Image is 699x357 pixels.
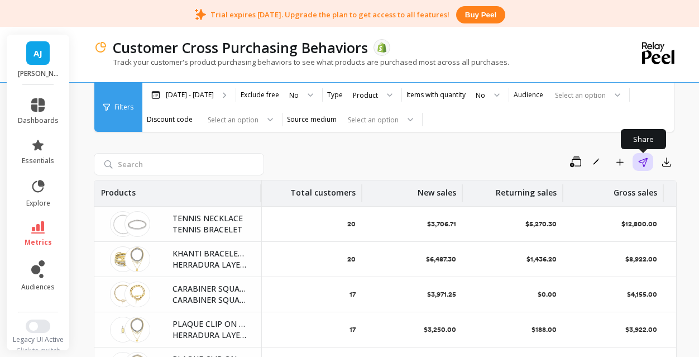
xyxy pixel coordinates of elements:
[241,91,279,99] label: Exclude free
[173,248,248,259] p: KHANTI BRACELET STACK
[113,38,368,57] p: Customer Cross Purchasing Behaviors
[173,294,248,306] p: CARABINER SQUARE SPIGA BRACELET
[476,90,485,101] div: No
[427,290,456,299] p: $3,971.25
[114,103,133,112] span: Filters
[347,220,356,229] p: 20
[25,238,52,247] span: metrics
[125,282,150,307] img: 116copia.jpg
[289,90,299,101] div: No
[125,246,150,272] img: NECKLACE_0007.jpg
[94,57,509,67] p: Track your customer's product purchasing behaviors to see what products are purchased most across...
[7,346,70,355] div: Click to switch
[526,255,557,264] p: $1,436.20
[110,317,136,342] img: 20_3dd7a395-a51e-4293-a647-c64f44fdacd2.png
[110,282,136,307] img: 69_84407d7d-584f-456d-a6c9-786b0ed4048a.png
[525,220,557,229] p: $5,270.30
[426,255,456,264] p: $6,487.30
[496,180,557,198] p: Returning sales
[173,224,248,235] p: TENNIS BRACELET
[532,325,557,334] p: $188.00
[173,259,248,270] p: HERRADURA LAYERED NECKLACE SET
[347,255,356,264] p: 20
[26,199,50,208] span: explore
[427,220,456,229] p: $3,706.71
[26,320,50,333] button: Switch to New UI
[125,317,150,342] img: NECKLACE_0007.jpg
[210,9,449,20] p: Trial expires [DATE]. Upgrade the plan to get access to all features!
[173,213,248,224] p: TENNIS NECKLACE
[353,90,378,101] div: Product
[173,318,248,330] p: PLAQUE CLIP ON CHARM
[627,290,657,299] p: $4,155.00
[406,91,466,99] label: Items with quantity
[33,47,42,60] span: AJ
[290,180,356,198] p: Total customers
[110,246,136,272] img: bangle-003-01_1800x1800_6b6108db-41e4-46fb-8ee2-ab7417207183.webp
[538,290,557,299] p: $0.00
[22,156,54,165] span: essentials
[614,180,657,198] p: Gross sales
[18,116,59,125] span: dashboards
[456,6,505,23] button: Buy peel
[418,180,456,198] p: New sales
[94,41,107,54] img: header icon
[173,283,248,294] p: CARABINER SQUARE SPIGA NECKLACE
[327,91,343,99] label: Type
[424,325,456,334] p: $3,250.00
[94,153,264,175] input: Search
[349,290,356,299] p: 17
[18,69,59,78] p: Artizan Joyeria
[621,220,657,229] p: $12,800.00
[166,91,214,99] p: [DATE] - [DATE]
[125,211,150,237] img: 301-bracelet-front-artizan-joyeriacopy.webp
[110,211,136,237] img: 2_18.webp
[625,255,657,264] p: $8,922.00
[349,325,356,334] p: 17
[377,42,387,53] img: api.shopify.svg
[173,330,248,341] p: HERRADURA LAYERED NECKLACE SET
[7,335,70,344] div: Legacy UI Active
[21,283,55,292] span: audiences
[625,325,657,334] p: $3,922.00
[633,153,653,171] button: Share
[101,180,136,198] p: Products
